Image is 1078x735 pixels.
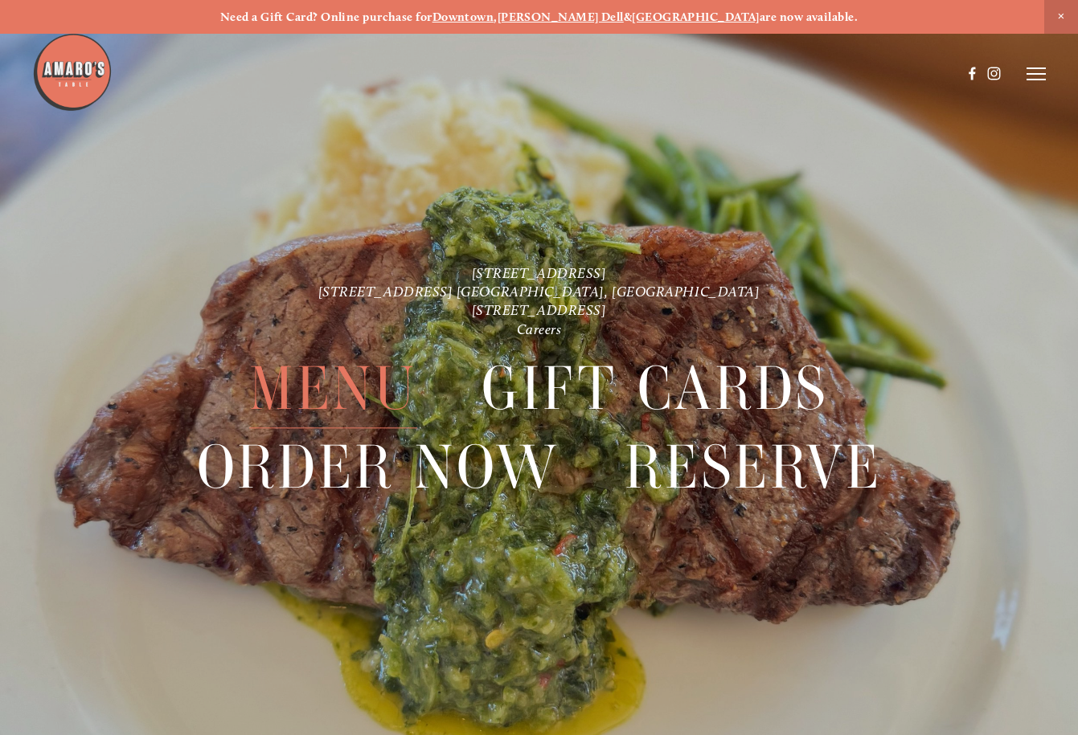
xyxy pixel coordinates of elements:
img: Amaro's Table [32,32,113,112]
strong: Need a Gift Card? Online purchase for [220,10,432,24]
a: Order Now [197,428,560,506]
a: Downtown [432,10,494,24]
a: Gift Cards [482,349,829,427]
a: Menu [249,349,417,427]
strong: are now available. [760,10,858,24]
a: [STREET_ADDRESS] [GEOGRAPHIC_DATA], [GEOGRAPHIC_DATA] [318,283,760,300]
span: Order Now [197,428,560,507]
span: Reserve [625,428,881,507]
a: [STREET_ADDRESS] [472,264,607,281]
strong: & [624,10,632,24]
a: [GEOGRAPHIC_DATA] [632,10,760,24]
a: Reserve [625,428,881,506]
a: [PERSON_NAME] Dell [498,10,624,24]
a: [STREET_ADDRESS] [472,302,607,319]
strong: , [494,10,497,24]
a: Careers [517,321,562,337]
